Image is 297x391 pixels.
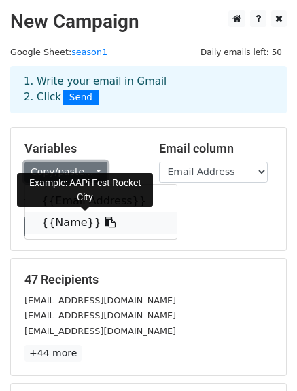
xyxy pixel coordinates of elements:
[24,162,107,183] a: Copy/paste...
[10,47,107,57] small: Google Sheet:
[24,310,176,320] small: [EMAIL_ADDRESS][DOMAIN_NAME]
[24,272,273,287] h5: 47 Recipients
[24,345,82,362] a: +44 more
[63,90,99,106] span: Send
[229,326,297,391] iframe: Chat Widget
[196,45,287,60] span: Daily emails left: 50
[24,295,176,305] small: [EMAIL_ADDRESS][DOMAIN_NAME]
[25,212,177,234] a: {{Name}}
[24,141,139,156] h5: Variables
[196,47,287,57] a: Daily emails left: 50
[159,141,273,156] h5: Email column
[14,74,283,105] div: 1. Write your email in Gmail 2. Click
[71,47,107,57] a: season1
[24,326,176,336] small: [EMAIL_ADDRESS][DOMAIN_NAME]
[17,173,153,207] div: Example: AAPi Fest Rocket City
[10,10,287,33] h2: New Campaign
